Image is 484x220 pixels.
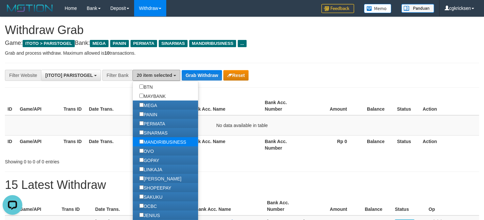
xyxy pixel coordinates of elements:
th: Action [420,135,479,154]
label: JENIUS [133,211,167,220]
label: [PERSON_NAME] [133,174,188,183]
span: PANIN [110,40,129,47]
th: Rp 0 [305,135,357,154]
th: Bank Acc. Name [192,197,264,215]
img: Feedback.jpg [321,4,354,13]
label: PERMATA [133,119,172,128]
button: Grab Withdraw [182,70,222,81]
input: PANIN [139,112,144,116]
button: Open LiveChat chat widget [3,3,22,22]
input: LINKAJA [139,167,144,171]
input: SHOPEEPAY [139,185,144,190]
span: SINARMAS [159,40,188,47]
th: Game/API [17,197,59,215]
td: No data available in table [5,115,479,136]
input: MAYBANK [139,94,144,98]
span: MANDIRIBUSINESS [189,40,236,47]
span: ITOTO > PARISTOGEL [23,40,75,47]
input: BTN [139,84,144,89]
th: Bank Acc. Number [262,135,305,154]
div: Filter Website [5,70,41,81]
div: Showing 0 to 0 of 0 entries [5,156,197,165]
th: Bank Acc. Number [264,197,309,215]
label: LINKAJA [133,165,169,174]
input: SINARMAS [139,130,144,135]
h1: 15 Latest Withdraw [5,178,479,192]
th: Balance [357,97,394,115]
th: Trans ID [61,135,86,154]
th: Bank Acc. Name [187,135,262,154]
label: MEGA [133,101,164,110]
label: MANDIRIBUSINESS [133,137,193,146]
input: GOPAY [139,158,144,162]
label: BTN [133,82,159,91]
th: Balance [357,197,392,215]
th: Game/API [17,97,61,115]
th: Trans ID [61,97,86,115]
th: Game/API [17,135,61,154]
label: GOPAY [133,156,166,165]
img: panduan.png [401,4,434,13]
label: SINARMAS [133,128,174,137]
th: Balance [357,135,394,154]
input: JENIUS [139,213,144,217]
th: Status [394,135,420,154]
label: SHOPEEPAY [133,183,178,192]
img: MOTION_logo.png [5,3,55,13]
th: Amount [309,197,357,215]
th: Date Trans. [92,197,138,215]
input: MANDIRIBUSINESS [139,139,144,144]
th: Bank Acc. Name [187,97,262,115]
div: Filter Bank [102,70,132,81]
span: PERMATA [131,40,157,47]
button: Reset [223,70,249,81]
h4: Game: Bank: [5,40,479,46]
input: OVO [139,149,144,153]
img: Button%20Memo.svg [364,4,392,13]
button: [ITOTO] PARISTOGEL [41,70,101,81]
button: 20 item selected [132,70,180,81]
label: SAKUKU [133,192,169,201]
th: Date Trans. [86,135,137,154]
label: PANIN [133,110,164,119]
h1: Withdraw Grab [5,24,479,37]
input: SAKUKU [139,194,144,199]
label: OCBC [133,201,163,211]
th: Op [426,197,479,215]
input: [PERSON_NAME] [139,176,144,180]
p: Grab and process withdraw. Maximum allowed is transactions. [5,50,479,56]
span: 20 item selected [137,73,172,78]
th: Bank Acc. Number [262,97,305,115]
input: MEGA [139,103,144,107]
th: ID [5,135,17,154]
th: Trans ID [59,197,92,215]
th: ID [5,97,17,115]
label: MAYBANK [133,91,172,101]
label: OVO [133,146,160,156]
th: Status [392,197,426,215]
th: Date Trans. [86,97,137,115]
span: ... [238,40,247,47]
th: Status [394,97,420,115]
th: Action [420,97,479,115]
input: PERMATA [139,121,144,125]
span: MEGA [90,40,109,47]
span: [ITOTO] PARISTOGEL [45,73,93,78]
th: Amount [305,97,357,115]
input: OCBC [139,204,144,208]
strong: 10 [104,50,110,56]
